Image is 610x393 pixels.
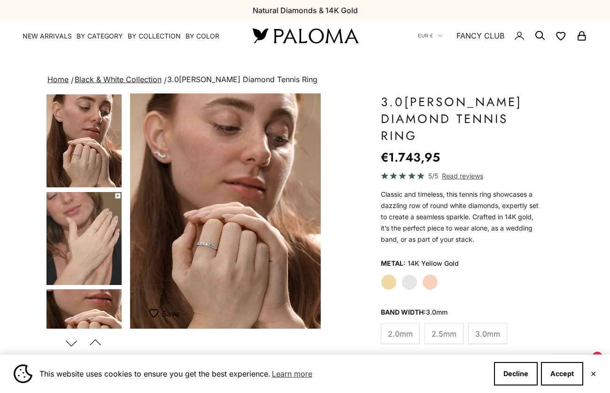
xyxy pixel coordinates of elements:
button: Decline [494,362,538,385]
button: Go to item 6 [46,288,123,383]
span: 2.5mm [432,328,456,340]
legend: Band Width: [381,305,448,319]
span: This website uses cookies to ensure you get the best experience. [39,367,486,381]
nav: Primary navigation [23,31,230,41]
span: 3.0[PERSON_NAME] Diamond Tennis Ring [167,75,317,84]
a: Home [47,75,69,84]
img: #YellowGold #WhiteGold #RoseGold [46,94,122,187]
button: Go to item 4 [46,93,123,188]
span: EUR € [418,31,433,40]
sale-price: €1.743,95 [381,148,440,167]
span: 5/5 [428,170,438,181]
a: 5/5 Read reviews [381,170,541,181]
variant-option-value: 3.0mm [426,308,448,316]
nav: breadcrumbs [46,73,564,86]
p: Classic and timeless, this tennis ring showcases a dazzling row of round white diamonds, expertly... [381,189,541,245]
img: wishlist [149,308,162,318]
nav: Secondary navigation [418,21,587,51]
summary: By Collection [128,31,181,41]
span: Read reviews [442,170,483,181]
p: Natural Diamonds & 14K Gold [253,4,358,16]
img: #YellowGold #WhiteGold #RoseGold [46,192,122,285]
button: Accept [541,362,583,385]
img: #YellowGold #WhiteGold #RoseGold [46,289,122,382]
button: Save [149,308,179,319]
summary: By Category [77,31,123,41]
span: 2.0mm [388,328,413,340]
h1: 3.0[PERSON_NAME] Diamond Tennis Ring [381,93,541,144]
a: Black & White Collection [75,75,162,84]
summary: By Color [185,31,219,41]
a: NEW ARRIVALS [23,31,72,41]
button: Go to item 5 [46,191,123,286]
button: Close [590,371,596,377]
variant-option-value: 14K Yellow Gold [408,256,459,270]
img: Cookie banner [14,364,32,383]
button: EUR € [418,31,442,40]
a: Learn more [270,367,314,381]
a: FANCY CLUB [456,30,504,42]
img: #YellowGold #WhiteGold #RoseGold [130,93,321,329]
legend: Metal: [381,256,406,270]
span: 3.0mm [475,328,500,340]
div: Item 4 of 13 [130,93,321,329]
